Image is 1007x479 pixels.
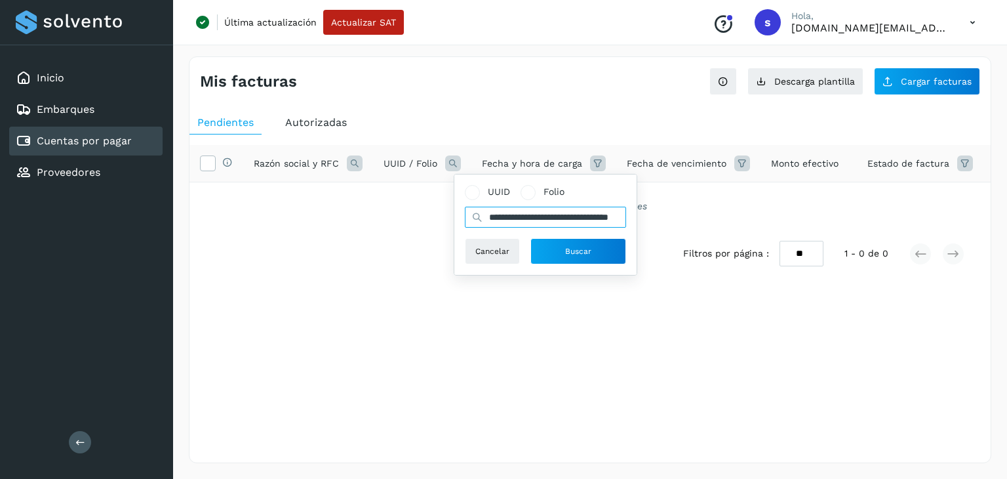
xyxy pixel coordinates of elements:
button: Descarga plantilla [747,68,863,95]
span: Descarga plantilla [774,77,855,86]
h4: Mis facturas [200,72,297,91]
a: Proveedores [37,166,100,178]
div: Proveedores [9,158,163,187]
span: UUID / Folio [384,157,437,171]
p: Última actualización [224,16,317,28]
div: Cuentas por pagar [9,127,163,156]
span: Autorizadas [285,116,347,129]
span: Fecha de vencimiento [627,157,726,171]
span: Cargar facturas [901,77,972,86]
span: Actualizar SAT [331,18,396,27]
p: Hola, [791,10,949,22]
button: Cargar facturas [874,68,980,95]
a: Embarques [37,103,94,115]
p: solvento.sl@segmail.co [791,22,949,34]
span: Fecha y hora de carga [482,157,582,171]
div: Embarques [9,95,163,124]
button: Actualizar SAT [323,10,404,35]
div: No hay datos disponibles [207,199,974,213]
a: Cuentas por pagar [37,135,132,147]
span: Filtros por página : [683,247,769,260]
a: Inicio [37,72,64,84]
div: Inicio [9,64,163,93]
span: Pendientes [197,116,254,129]
span: Estado de factura [867,157,949,171]
span: 1 - 0 de 0 [844,247,888,260]
span: Razón social y RFC [254,157,339,171]
span: Monto efectivo [771,157,839,171]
